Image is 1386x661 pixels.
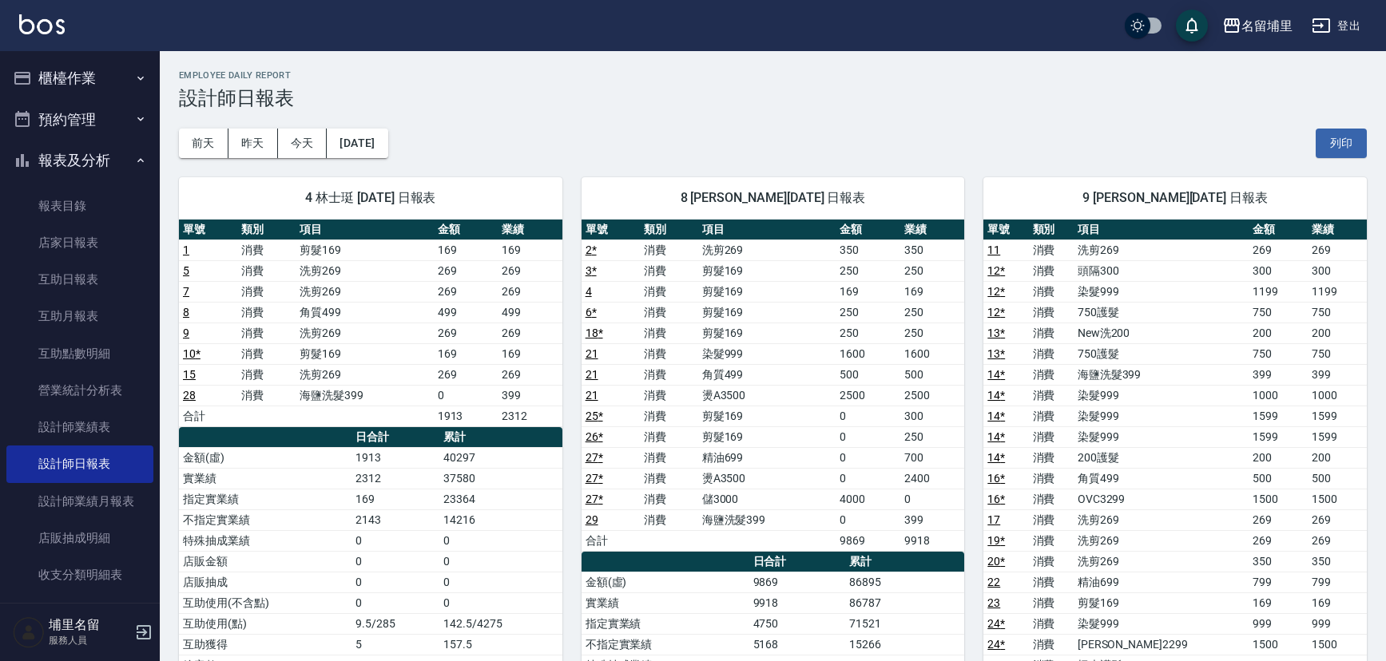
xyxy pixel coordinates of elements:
td: 實業績 [582,592,749,613]
button: 名留埔里 [1216,10,1299,42]
td: 750護髮 [1074,302,1249,323]
td: 1913 [351,447,439,468]
td: 1600 [836,343,900,364]
td: 燙A3500 [698,468,836,489]
th: 項目 [698,220,836,240]
td: 剪髮169 [698,323,836,343]
td: 染髮999 [1074,426,1249,447]
td: 洗剪269 [698,239,836,260]
td: 15266 [845,634,964,655]
td: 2312 [498,406,562,426]
td: 23364 [439,489,562,509]
a: 4 [586,285,592,298]
td: 157.5 [439,634,562,655]
td: 剪髮169 [698,260,836,281]
td: 消費 [1029,260,1074,281]
td: 0 [439,592,562,613]
a: 7 [183,285,189,298]
a: 1 [183,243,189,256]
td: 399 [498,385,562,406]
td: 269 [434,364,498,385]
td: 200 [1308,447,1367,468]
td: 200 [1249,323,1308,343]
td: 染髮999 [1074,406,1249,426]
td: 消費 [1029,281,1074,302]
td: 169 [434,239,498,260]
a: 5 [183,264,189,277]
td: 消費 [237,323,296,343]
td: 店販抽成 [179,572,351,592]
td: 4000 [836,489,900,509]
td: 消費 [237,281,296,302]
td: 互助獲得 [179,634,351,655]
td: 消費 [1029,509,1074,530]
a: 22 [987,576,1000,588]
td: 消費 [640,509,698,530]
td: 消費 [1029,468,1074,489]
td: 1000 [1308,385,1367,406]
td: 精油699 [698,447,836,468]
td: 消費 [1029,634,1074,655]
span: 8 [PERSON_NAME][DATE] 日報表 [601,190,946,206]
th: 累計 [845,552,964,572]
a: 店家日報表 [6,224,153,261]
td: 9918 [900,530,965,551]
td: 洗剪269 [296,364,434,385]
th: 單號 [582,220,640,240]
td: 500 [1249,468,1308,489]
td: 1500 [1249,634,1308,655]
td: 消費 [1029,343,1074,364]
td: 0 [351,530,439,551]
a: 9 [183,327,189,339]
td: 染髮999 [698,343,836,364]
td: 5168 [749,634,846,655]
a: 互助點數明細 [6,335,153,372]
a: 21 [586,347,598,360]
td: 合計 [582,530,640,551]
a: 17 [987,513,1000,526]
td: 300 [900,406,965,426]
td: 300 [1249,260,1308,281]
button: 今天 [278,129,328,158]
td: 消費 [640,468,698,489]
td: 洗剪269 [296,323,434,343]
button: 列印 [1316,129,1367,158]
td: 消費 [1029,447,1074,468]
td: 169 [434,343,498,364]
td: 剪髮169 [296,239,434,260]
td: 消費 [640,343,698,364]
td: 剪髮169 [698,302,836,323]
td: 750 [1308,302,1367,323]
td: 剪髮169 [698,426,836,447]
td: 1500 [1308,489,1367,509]
th: 業績 [900,220,965,240]
td: 269 [434,323,498,343]
table: a dense table [179,220,562,427]
td: 14216 [439,509,562,530]
button: 昨天 [228,129,278,158]
td: 0 [836,426,900,447]
td: 350 [900,239,965,260]
a: 報表目錄 [6,188,153,224]
td: 不指定實業績 [582,634,749,655]
td: 洗剪269 [1074,530,1249,551]
th: 日合計 [749,552,846,572]
td: 洗剪269 [1074,239,1249,260]
td: 剪髮169 [296,343,434,364]
td: 2500 [836,385,900,406]
td: 750 [1249,302,1308,323]
td: 250 [836,302,900,323]
td: 750 [1249,343,1308,364]
td: 指定實業績 [179,489,351,509]
td: 消費 [1029,239,1074,260]
td: 消費 [237,364,296,385]
td: OVC3299 [1074,489,1249,509]
td: 消費 [640,281,698,302]
td: 269 [1249,530,1308,551]
td: 2312 [351,468,439,489]
td: 200 [1249,447,1308,468]
h5: 埔里名留 [49,617,130,633]
td: 350 [1249,551,1308,572]
td: 2400 [900,468,965,489]
td: 0 [836,447,900,468]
